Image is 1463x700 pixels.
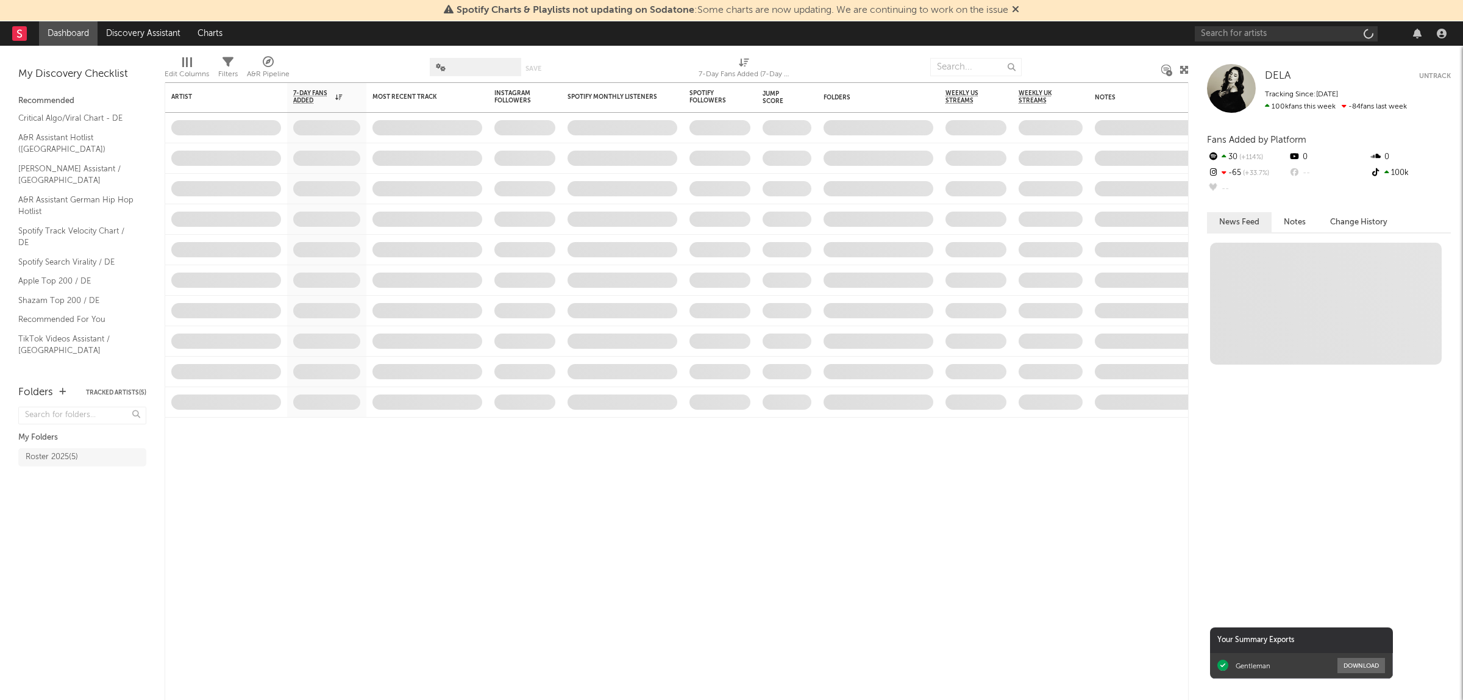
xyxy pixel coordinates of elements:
div: 7-Day Fans Added (7-Day Fans Added) [699,52,790,87]
a: Discovery Assistant [98,21,189,46]
button: Download [1337,658,1385,673]
div: 30 [1207,149,1288,165]
a: Critical Algo/Viral Chart - DE [18,112,134,125]
div: Spotify Monthly Listeners [568,93,659,101]
a: Spotify Track Velocity Chart / DE [18,224,134,249]
span: Weekly UK Streams [1019,90,1064,104]
div: A&R Pipeline [247,52,290,87]
span: Tracking Since: [DATE] [1265,91,1338,98]
span: DELA [1265,71,1290,81]
div: 100k [1370,165,1451,181]
div: Filters [218,52,238,87]
span: : Some charts are now updating. We are continuing to work on the issue [457,5,1008,15]
div: Most Recent Track [372,93,464,101]
input: Search for folders... [18,407,146,424]
a: Shazam Top 200 / DE [18,294,134,307]
span: Fans Added by Platform [1207,135,1306,145]
div: -- [1288,165,1369,181]
div: My Discovery Checklist [18,67,146,82]
input: Search for artists [1195,26,1378,41]
div: 0 [1370,149,1451,165]
a: DELA [1265,70,1290,82]
a: A&R Assistant German Hip Hop Hotlist [18,193,134,218]
div: Your Summary Exports [1210,627,1393,653]
a: Apple Top 200 / DE [18,274,134,288]
span: Dismiss [1012,5,1019,15]
div: Recommended [18,94,146,109]
button: Untrack [1419,70,1451,82]
span: 100k fans this week [1265,103,1336,110]
div: Jump Score [763,90,793,105]
div: Folders [824,94,915,101]
div: Gentleman [1236,662,1270,670]
div: Edit Columns [165,67,209,82]
button: Notes [1272,212,1318,232]
div: Roster 2025 ( 5 ) [26,450,78,465]
span: +33.7 % [1241,170,1269,177]
a: Charts [189,21,231,46]
div: A&R Pipeline [247,67,290,82]
span: 7-Day Fans Added [293,90,332,104]
div: Notes [1095,94,1217,101]
div: -- [1207,181,1288,197]
div: Edit Columns [165,52,209,87]
span: -84 fans last week [1265,103,1407,110]
div: -65 [1207,165,1288,181]
button: Change History [1318,212,1400,232]
div: My Folders [18,430,146,445]
div: Instagram Followers [494,90,537,104]
span: Spotify Charts & Playlists not updating on Sodatone [457,5,694,15]
a: Spotify Search Virality / DE [18,255,134,269]
button: Save [525,65,541,72]
button: News Feed [1207,212,1272,232]
div: Folders [18,385,53,400]
span: Weekly US Streams [945,90,988,104]
div: Filters [218,67,238,82]
a: Recommended For You [18,313,134,326]
div: Spotify Followers [689,90,732,104]
input: Search... [930,58,1022,76]
a: [PERSON_NAME] Assistant / [GEOGRAPHIC_DATA] [18,162,134,187]
span: +114 % [1237,154,1263,161]
div: Artist [171,93,263,101]
div: 0 [1288,149,1369,165]
a: Roster 2025(5) [18,448,146,466]
a: A&R Assistant Hotlist ([GEOGRAPHIC_DATA]) [18,131,134,156]
a: TikTok Videos Assistant / [GEOGRAPHIC_DATA] [18,332,134,357]
a: Dashboard [39,21,98,46]
button: Tracked Artists(5) [86,390,146,396]
div: 7-Day Fans Added (7-Day Fans Added) [699,67,790,82]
